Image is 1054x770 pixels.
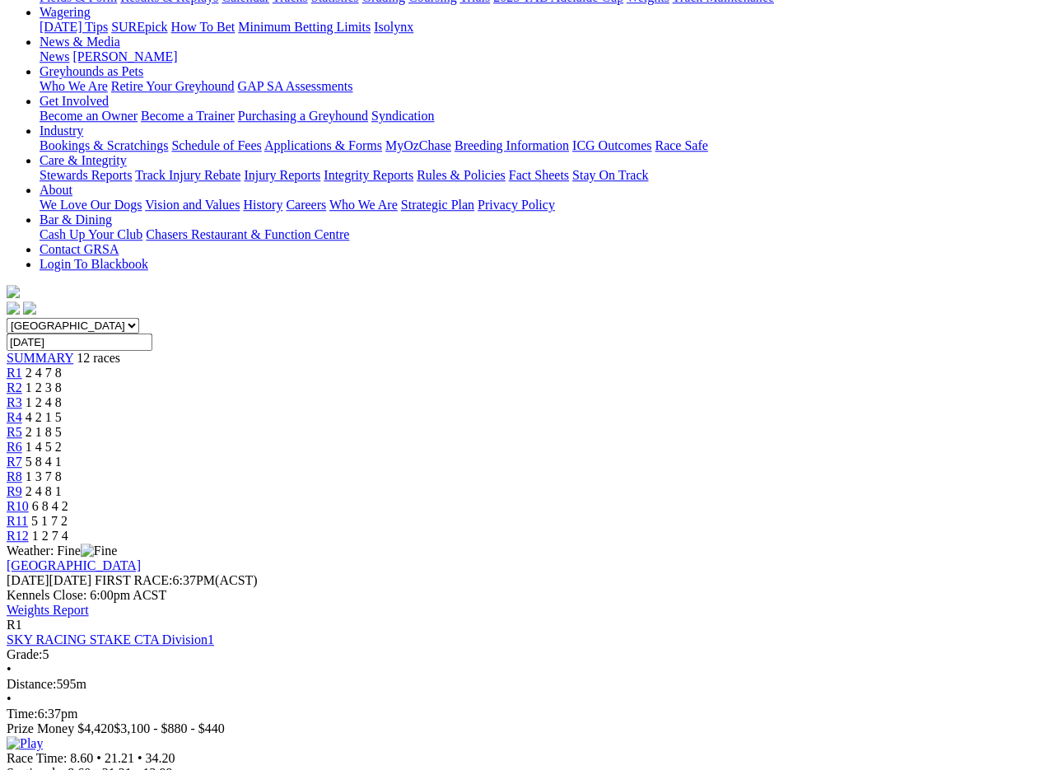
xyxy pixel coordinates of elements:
a: We Love Our Dogs [40,198,142,212]
span: 21.21 [105,751,134,765]
a: Bookings & Scratchings [40,138,168,152]
a: R11 [7,514,28,528]
span: 6 8 4 2 [32,499,68,513]
a: Schedule of Fees [171,138,261,152]
a: GAP SA Assessments [238,79,353,93]
a: Care & Integrity [40,153,127,167]
a: [GEOGRAPHIC_DATA] [7,558,141,572]
span: Grade: [7,647,43,661]
a: Careers [286,198,326,212]
span: 1 2 7 4 [32,529,68,543]
a: Syndication [371,109,434,123]
a: SKY RACING STAKE CTA Division1 [7,632,214,646]
span: [DATE] [7,573,91,587]
a: Isolynx [374,20,413,34]
span: 1 4 5 2 [26,440,62,454]
img: facebook.svg [7,301,20,315]
a: Strategic Plan [401,198,474,212]
a: How To Bet [171,20,236,34]
span: 1 2 3 8 [26,380,62,394]
div: 6:37pm [7,707,1047,721]
span: R7 [7,455,22,469]
a: R12 [7,529,29,543]
div: About [40,198,1047,212]
img: twitter.svg [23,301,36,315]
span: • [7,692,12,706]
a: Industry [40,124,83,138]
a: News [40,49,69,63]
span: • [96,751,101,765]
img: logo-grsa-white.png [7,285,20,298]
span: [DATE] [7,573,49,587]
a: R3 [7,395,22,409]
a: Privacy Policy [478,198,555,212]
a: R10 [7,499,29,513]
a: Get Involved [40,94,109,108]
img: Play [7,736,43,751]
span: R1 [7,618,22,632]
span: • [138,751,142,765]
a: Integrity Reports [324,168,413,182]
div: Wagering [40,20,1047,35]
a: R5 [7,425,22,439]
span: • [7,662,12,676]
div: Bar & Dining [40,227,1047,242]
a: Chasers Restaurant & Function Centre [146,227,349,241]
img: Fine [81,544,117,558]
span: FIRST RACE: [95,573,172,587]
a: R8 [7,469,22,483]
div: Care & Integrity [40,168,1047,183]
span: 12 races [77,351,120,365]
div: Industry [40,138,1047,153]
a: Retire Your Greyhound [111,79,235,93]
span: 8.60 [70,751,93,765]
a: R6 [7,440,22,454]
span: 5 1 7 2 [31,514,68,528]
a: [PERSON_NAME] [72,49,177,63]
div: Kennels Close: 6:00pm ACST [7,588,1047,603]
a: Track Injury Rebate [135,168,240,182]
a: Bar & Dining [40,212,112,226]
a: R4 [7,410,22,424]
div: Prize Money $4,420 [7,721,1047,736]
span: 1 3 7 8 [26,469,62,483]
span: Time: [7,707,38,721]
a: Who We Are [40,79,108,93]
a: SUMMARY [7,351,73,365]
a: R1 [7,366,22,380]
a: Breeding Information [455,138,569,152]
a: R2 [7,380,22,394]
span: $3,100 - $880 - $440 [114,721,225,735]
a: Minimum Betting Limits [238,20,371,34]
div: Greyhounds as Pets [40,79,1047,94]
a: Purchasing a Greyhound [238,109,368,123]
a: [DATE] Tips [40,20,108,34]
a: Login To Blackbook [40,257,148,271]
div: News & Media [40,49,1047,64]
div: Get Involved [40,109,1047,124]
span: 1 2 4 8 [26,395,62,409]
a: Who We Are [329,198,398,212]
a: Rules & Policies [417,168,506,182]
a: ICG Outcomes [572,138,651,152]
a: Stay On Track [572,168,648,182]
span: 5 8 4 1 [26,455,62,469]
a: Applications & Forms [264,138,382,152]
a: R9 [7,484,22,498]
span: Weather: Fine [7,544,117,558]
span: 2 4 8 1 [26,484,62,498]
a: Race Safe [655,138,707,152]
a: Vision and Values [145,198,240,212]
div: 595m [7,677,1047,692]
